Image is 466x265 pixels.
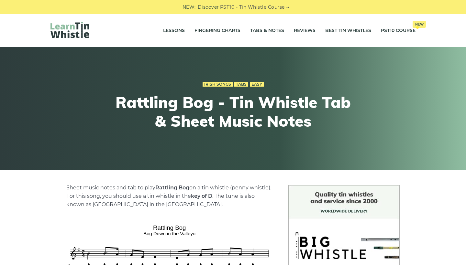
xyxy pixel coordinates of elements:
[50,22,89,38] img: LearnTinWhistle.com
[203,82,233,87] a: Irish Songs
[191,193,212,199] strong: key of D
[325,23,371,39] a: Best Tin Whistles
[250,82,264,87] a: Easy
[194,23,240,39] a: Fingering Charts
[114,93,352,130] h1: Rattling Bog - Tin Whistle Tab & Sheet Music Notes
[234,82,248,87] a: Tabs
[155,185,189,191] strong: Rattling Bog
[381,23,416,39] a: PST10 CourseNew
[66,184,273,209] p: Sheet music notes and tab to play on a tin whistle (penny whistle). For this song, you should use...
[413,21,426,28] span: New
[294,23,316,39] a: Reviews
[250,23,284,39] a: Tabs & Notes
[163,23,185,39] a: Lessons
